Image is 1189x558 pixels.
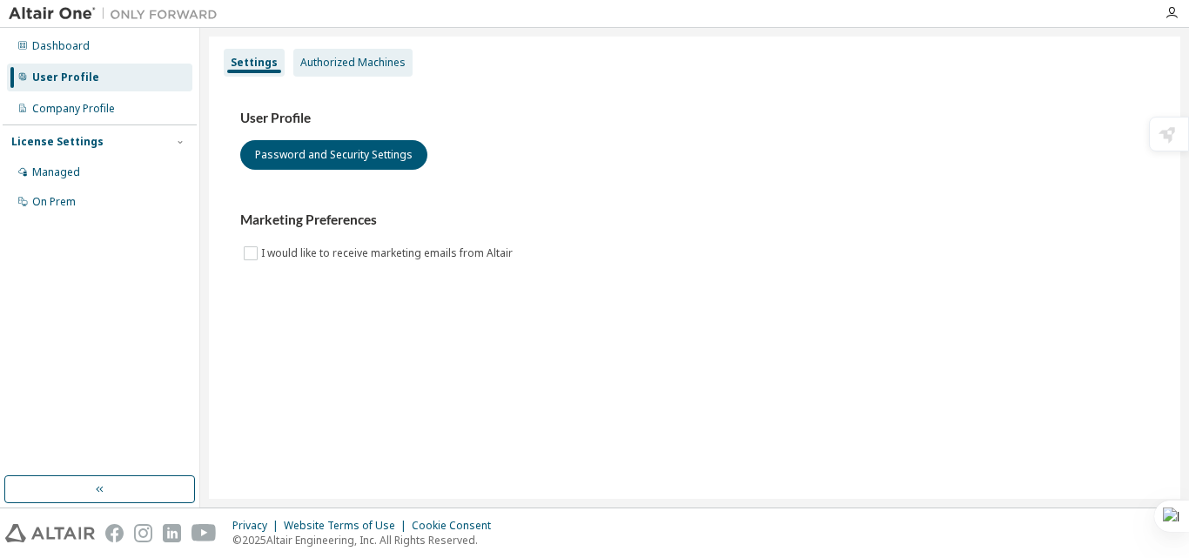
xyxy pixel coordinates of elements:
div: Authorized Machines [300,56,406,70]
img: facebook.svg [105,524,124,542]
label: I would like to receive marketing emails from Altair [261,243,516,264]
img: linkedin.svg [163,524,181,542]
div: Website Terms of Use [284,519,412,533]
div: Cookie Consent [412,519,501,533]
img: youtube.svg [191,524,217,542]
img: instagram.svg [134,524,152,542]
div: On Prem [32,195,76,209]
h3: User Profile [240,110,1149,127]
div: User Profile [32,71,99,84]
div: Dashboard [32,39,90,53]
img: altair_logo.svg [5,524,95,542]
img: Altair One [9,5,226,23]
h3: Marketing Preferences [240,212,1149,229]
button: Password and Security Settings [240,140,427,170]
div: Company Profile [32,102,115,116]
div: License Settings [11,135,104,149]
div: Managed [32,165,80,179]
p: © 2025 Altair Engineering, Inc. All Rights Reserved. [232,533,501,548]
div: Settings [231,56,278,70]
div: Privacy [232,519,284,533]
